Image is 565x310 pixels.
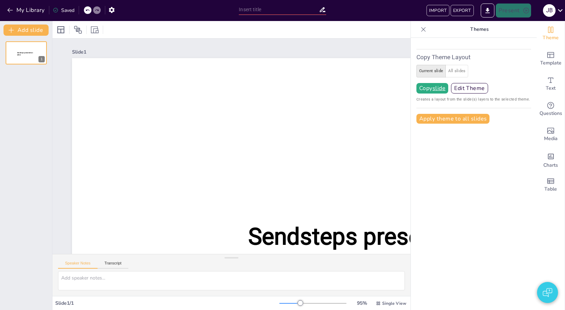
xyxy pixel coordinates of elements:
button: Edit Theme [451,83,488,94]
button: Present [496,4,531,18]
div: Get real-time input from your audience [537,97,565,122]
div: Add a table [537,172,565,198]
button: current slide [416,65,446,77]
div: 1 [38,56,45,62]
span: Position [74,26,82,34]
button: Speaker Notes [58,261,98,269]
span: Table [544,185,557,193]
button: Add slide [3,25,49,36]
span: Charts [543,161,558,169]
button: Copyslide [416,83,448,94]
span: Sendsteps presentation editor [248,223,493,283]
div: 95 % [353,300,370,306]
button: My Library [5,5,48,16]
button: Export to PowerPoint [481,4,494,18]
div: Add charts and graphs [537,147,565,172]
div: Add ready made slides [537,46,565,71]
u: slide [432,85,445,91]
span: Sendsteps presentation editor [17,52,33,56]
div: Saved [53,7,74,14]
button: IMPORT [427,5,449,16]
div: Layout [55,24,66,35]
h6: Copy Theme Layout [416,52,531,62]
span: Media [544,135,558,143]
div: create layout [416,65,531,77]
div: Change the overall theme [537,21,565,46]
span: Single View [382,301,406,306]
div: J B [543,4,556,17]
div: Resize presentation [90,24,100,35]
span: Theme [543,34,559,42]
span: Questions [539,110,562,117]
button: J B [543,4,556,18]
div: Slide 1 / 1 [55,300,279,306]
div: Add text boxes [537,71,565,97]
span: Text [546,84,556,92]
p: Themes [429,21,530,38]
button: Apply theme to all slides [416,114,489,124]
div: Sendsteps presentation editor1 [6,41,47,64]
button: EXPORT [450,5,473,16]
input: Insert title [239,5,319,15]
button: Transcript [98,261,129,269]
span: Template [540,59,562,67]
div: Add images, graphics, shapes or video [537,122,565,147]
span: Creates a layout from the slide(s) layers to the selected theme. [416,96,531,102]
button: all slides [445,65,468,77]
